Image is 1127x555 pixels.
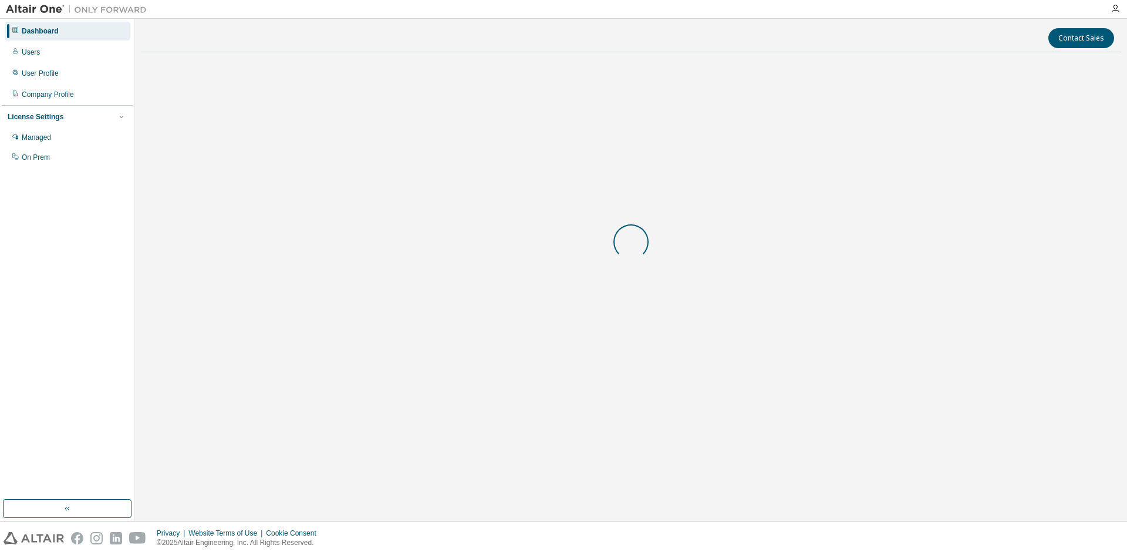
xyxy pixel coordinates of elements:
[129,532,146,544] img: youtube.svg
[22,26,59,36] div: Dashboard
[157,538,323,548] p: © 2025 Altair Engineering, Inc. All Rights Reserved.
[8,112,63,122] div: License Settings
[110,532,122,544] img: linkedin.svg
[188,529,266,538] div: Website Terms of Use
[266,529,323,538] div: Cookie Consent
[22,69,59,78] div: User Profile
[22,153,50,162] div: On Prem
[4,532,64,544] img: altair_logo.svg
[1048,28,1114,48] button: Contact Sales
[22,133,51,142] div: Managed
[71,532,83,544] img: facebook.svg
[22,48,40,57] div: Users
[22,90,74,99] div: Company Profile
[157,529,188,538] div: Privacy
[6,4,153,15] img: Altair One
[90,532,103,544] img: instagram.svg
